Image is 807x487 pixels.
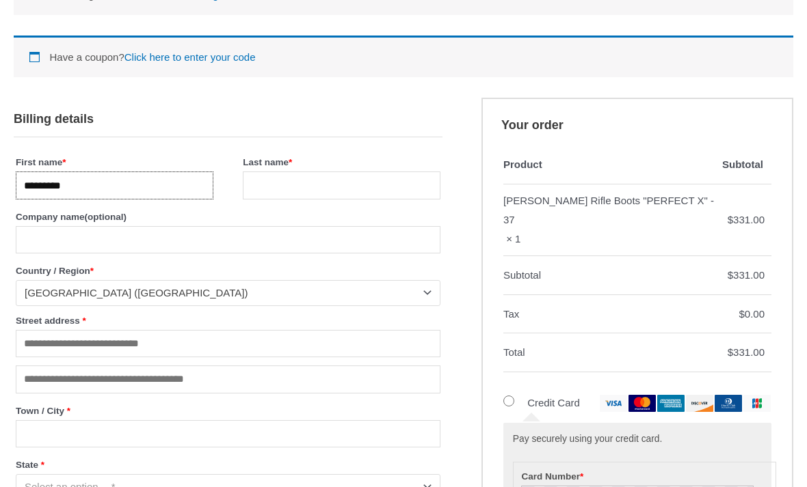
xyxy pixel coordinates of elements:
[728,269,765,281] bdi: 331.00
[527,397,771,408] label: Credit Card
[85,212,127,222] span: (optional)
[722,145,771,184] th: Subtotal
[739,308,744,320] span: $
[16,153,213,171] label: First name
[16,208,440,226] label: Company name
[16,402,440,420] label: Town / City
[629,395,656,412] img: mastercard
[657,395,685,412] img: amex
[728,214,733,225] span: $
[728,269,733,281] span: $
[14,98,442,137] h3: Billing details
[16,280,440,305] span: Country / Region
[481,98,793,145] h3: Your order
[16,311,440,330] label: Street address
[521,467,767,486] label: Card Number
[728,346,733,358] span: $
[503,191,715,229] div: [PERSON_NAME] Rifle Boots "PERFECT X" - 37
[503,333,722,372] th: Total
[503,256,722,295] th: Subtotal
[715,395,742,412] img: dinersclub
[728,214,765,225] bdi: 331.00
[739,308,765,320] bdi: 0.00
[686,395,713,412] img: discover
[243,153,440,171] label: Last name
[25,286,419,300] span: United States (US)
[600,395,627,412] img: visa
[14,36,793,77] div: Have a coupon?
[513,432,762,447] p: Pay securely using your credit card.
[124,51,256,63] a: Enter your coupon code
[16,456,440,474] label: State
[506,229,520,249] strong: × 1
[743,395,771,412] img: jcb
[503,145,722,184] th: Product
[503,295,722,334] th: Tax
[728,346,765,358] bdi: 331.00
[16,262,440,280] label: Country / Region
